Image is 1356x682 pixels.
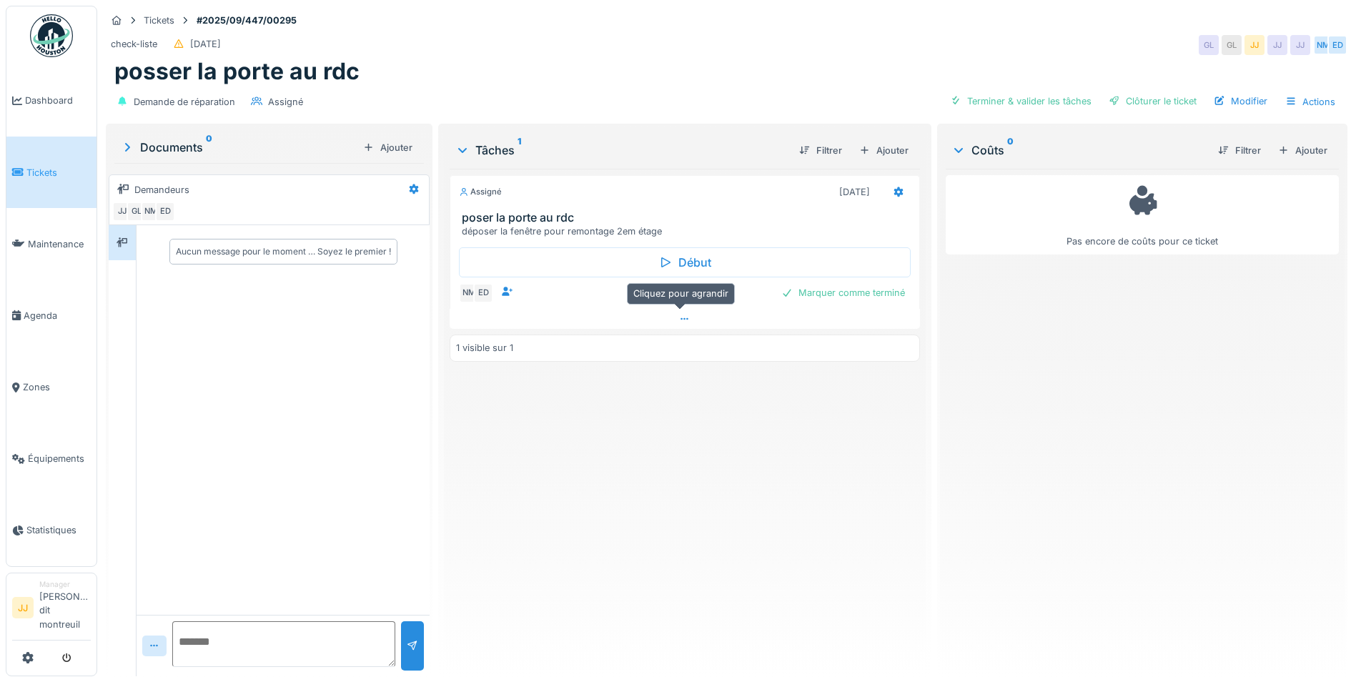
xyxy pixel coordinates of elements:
div: Cliquez pour agrandir [627,283,735,304]
li: JJ [12,597,34,618]
span: Maintenance [28,237,91,251]
div: déposer la fenêtre pour remontage 2em étage [462,224,914,238]
div: Actions [1279,92,1342,112]
div: JJ [1290,35,1310,55]
div: ED [473,283,493,303]
a: Équipements [6,423,96,495]
div: Demande de réparation [134,95,235,109]
div: 1 visible sur 1 [456,341,513,355]
div: Manager [39,579,91,590]
span: Agenda [24,309,91,322]
div: [DATE] [839,185,870,199]
div: Filtrer [793,141,848,160]
div: ED [1327,35,1347,55]
div: Pas encore de coûts pour ce ticket [955,182,1330,248]
div: JJ [1244,35,1265,55]
li: [PERSON_NAME] dit montreuil [39,579,91,637]
span: Tickets [26,166,91,179]
span: Zones [23,380,91,394]
div: Ajouter [853,141,914,160]
div: ED [155,202,175,222]
span: Dashboard [25,94,91,107]
div: NM [1313,35,1333,55]
div: Tickets [144,14,174,27]
div: Terminer & valider les tâches [944,92,1097,111]
div: Marquer comme terminé [776,283,911,302]
div: JJ [112,202,132,222]
div: Documents [120,139,357,156]
div: Aucun message pour le moment … Soyez le premier ! [176,245,391,258]
h3: poser la porte au rdc [462,211,914,224]
sup: 0 [1007,142,1014,159]
div: JJ [1267,35,1287,55]
div: GL [1199,35,1219,55]
a: JJ Manager[PERSON_NAME] dit montreuil [12,579,91,641]
a: Maintenance [6,208,96,280]
div: Clôturer le ticket [1103,92,1202,111]
div: NM [141,202,161,222]
div: Coûts [951,142,1207,159]
div: Tâches [455,142,788,159]
div: NM [459,283,479,303]
sup: 0 [206,139,212,156]
div: Modifier [1208,92,1273,111]
div: [DATE] [190,37,221,51]
a: Statistiques [6,495,96,566]
span: Équipements [28,452,91,465]
div: Assigné [268,95,303,109]
div: Ajouter [357,138,418,157]
img: Badge_color-CXgf-gQk.svg [30,14,73,57]
div: GL [1222,35,1242,55]
h1: posser la porte au rdc [114,58,360,85]
div: Début [459,247,911,277]
span: Statistiques [26,523,91,537]
div: GL [127,202,147,222]
div: Ajouter [1272,141,1333,160]
a: Dashboard [6,65,96,137]
div: check-liste [111,37,157,51]
strong: #2025/09/447/00295 [191,14,302,27]
a: Zones [6,352,96,423]
a: Tickets [6,137,96,208]
div: Assigné [459,186,502,198]
sup: 1 [518,142,521,159]
div: Demandeurs [134,183,189,197]
div: Filtrer [1212,141,1267,160]
a: Agenda [6,280,96,351]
